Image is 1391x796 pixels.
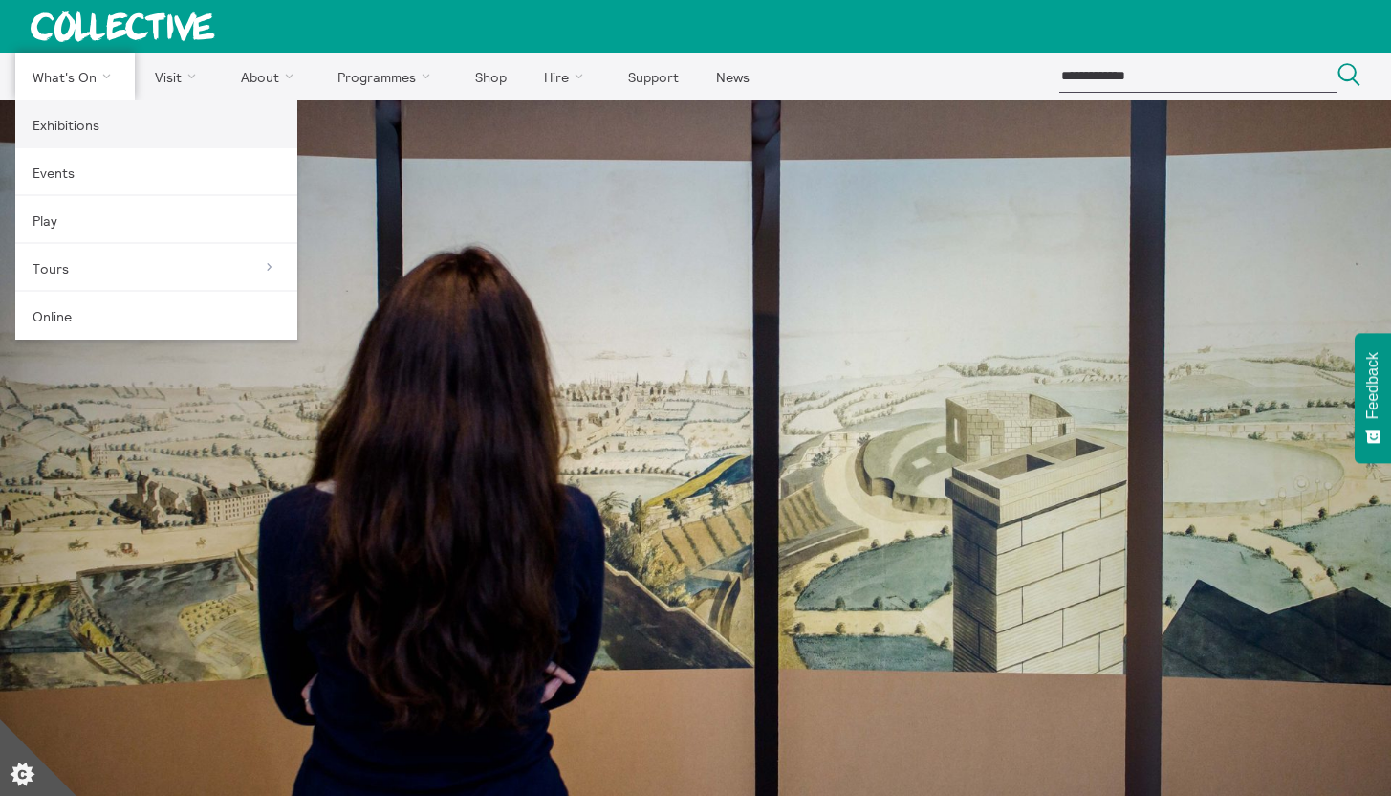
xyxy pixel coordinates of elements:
[139,53,221,100] a: Visit
[15,196,297,244] a: Play
[15,244,297,292] a: Tours
[611,53,695,100] a: Support
[1364,352,1381,419] span: Feedback
[458,53,523,100] a: Shop
[15,100,297,148] a: Exhibitions
[15,292,297,340] a: Online
[1355,333,1391,463] button: Feedback - Show survey
[699,53,766,100] a: News
[528,53,608,100] a: Hire
[224,53,317,100] a: About
[15,53,135,100] a: What's On
[15,148,297,196] a: Events
[321,53,455,100] a: Programmes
